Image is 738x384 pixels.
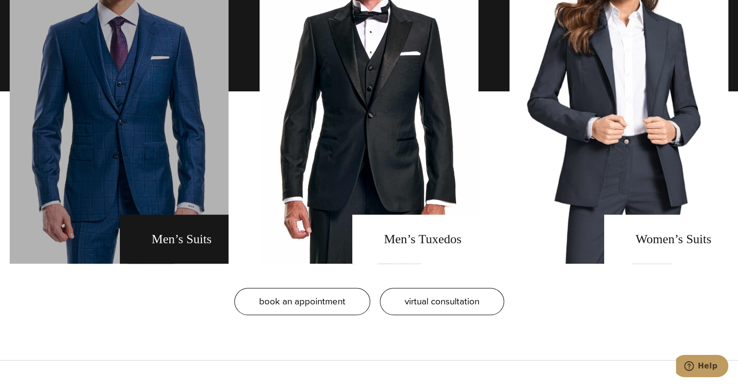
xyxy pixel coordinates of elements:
[259,294,345,308] span: book an appointment
[234,288,370,315] a: book an appointment
[405,294,479,308] span: virtual consultation
[676,355,728,379] iframe: Opens a widget where you can chat to one of our agents
[380,288,504,315] a: virtual consultation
